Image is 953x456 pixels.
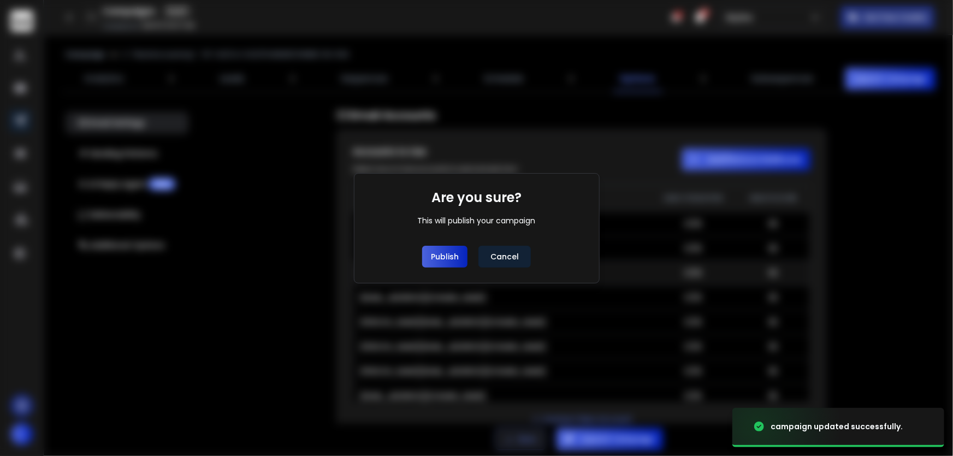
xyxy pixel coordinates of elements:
[771,421,903,432] div: campaign updated successfully.
[422,246,467,268] button: Publish
[478,246,531,268] button: Cancel
[418,215,536,226] div: This will publish your campaign
[431,189,522,206] h1: Are you sure?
